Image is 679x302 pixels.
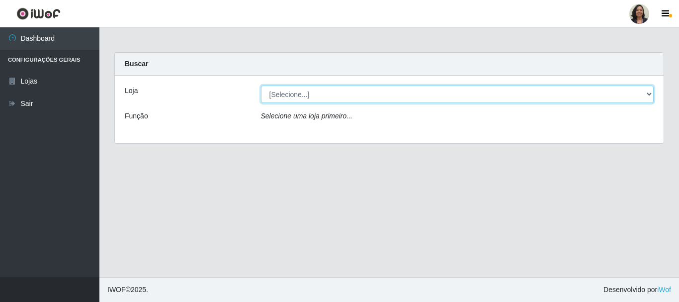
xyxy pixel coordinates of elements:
[125,111,148,121] label: Função
[107,285,148,295] span: © 2025 .
[603,285,671,295] span: Desenvolvido por
[16,7,61,20] img: CoreUI Logo
[657,286,671,294] a: iWof
[125,60,148,68] strong: Buscar
[125,86,138,96] label: Loja
[107,286,126,294] span: IWOF
[261,112,352,120] i: Selecione uma loja primeiro...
